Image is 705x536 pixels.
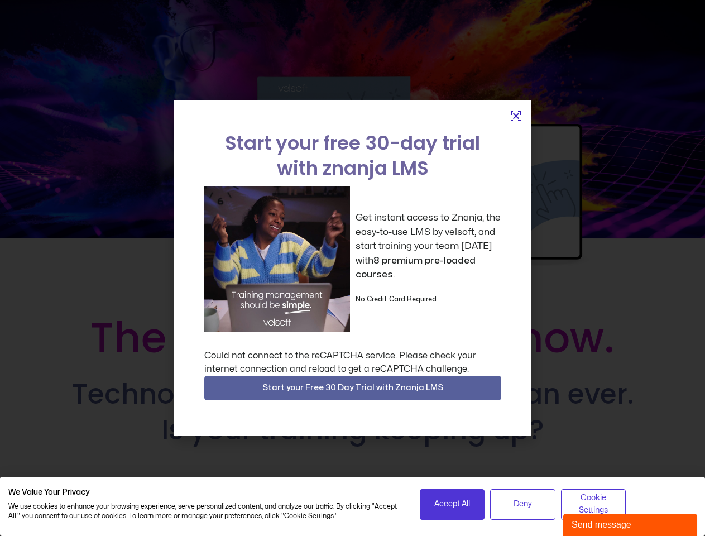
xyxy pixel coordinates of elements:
span: Start your Free 30 Day Trial with Znanja LMS [262,381,443,395]
span: Cookie Settings [568,492,619,517]
img: a woman sitting at her laptop dancing [204,186,350,332]
button: Deny all cookies [490,489,555,520]
p: Get instant access to Znanja, the easy-to-use LMS by velsoft, and start training your team [DATE]... [356,210,501,282]
iframe: chat widget [563,511,699,536]
strong: No Credit Card Required [356,296,437,303]
button: Start your Free 30 Day Trial with Znanja LMS [204,376,501,400]
span: Accept All [434,498,470,510]
a: Close [512,112,520,120]
h2: Start your free 30-day trial with znanja LMS [204,131,501,181]
button: Adjust cookie preferences [561,489,626,520]
span: Deny [514,498,532,510]
strong: 8 premium pre-loaded courses [356,256,476,280]
button: Accept all cookies [420,489,485,520]
div: Could not connect to the reCAPTCHA service. Please check your internet connection and reload to g... [204,349,501,376]
p: We use cookies to enhance your browsing experience, serve personalized content, and analyze our t... [8,502,403,521]
h2: We Value Your Privacy [8,487,403,497]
